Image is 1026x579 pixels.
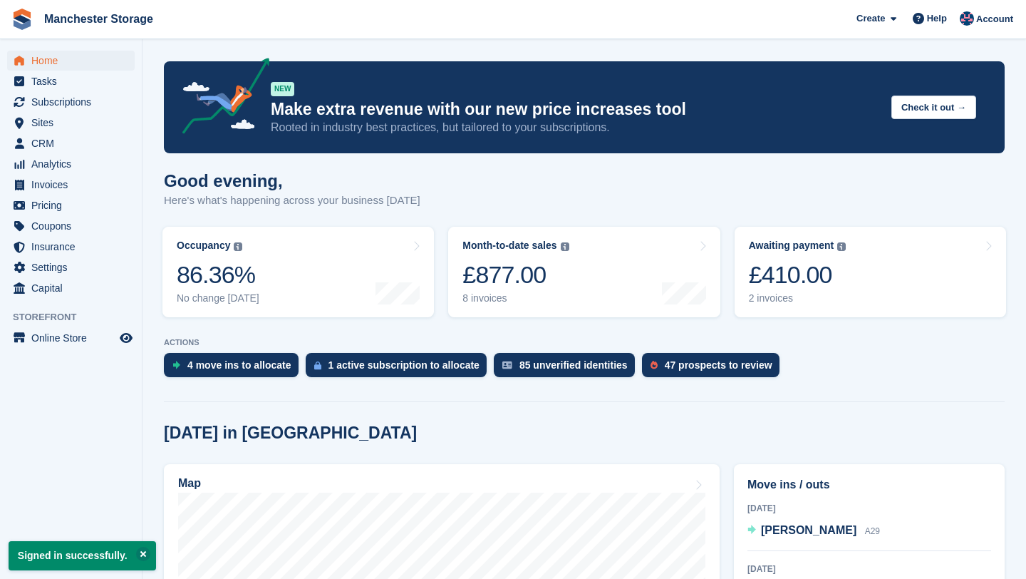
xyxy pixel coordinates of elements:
span: A29 [865,526,880,536]
span: Home [31,51,117,71]
h2: [DATE] in [GEOGRAPHIC_DATA] [164,424,417,443]
a: 47 prospects to review [642,353,787,384]
span: Create [856,11,885,26]
span: Tasks [31,71,117,91]
a: menu [7,51,135,71]
span: Analytics [31,154,117,174]
p: Signed in successfully. [9,541,156,570]
a: 85 unverified identities [494,353,642,384]
a: Manchester Storage [38,7,159,31]
img: price-adjustments-announcement-icon-8257ccfd72463d97f412b2fc003d46551f7dbcb40ab6d574587a9cd5c0d94... [170,58,270,139]
div: 47 prospects to review [665,359,772,371]
div: £410.00 [749,260,846,289]
img: icon-info-grey-7440780725fd019a000dd9b08b2336e03edf1995a4989e88bcd33f0948082b44.svg [234,242,242,251]
p: Here's what's happening across your business [DATE] [164,193,420,209]
span: Insurance [31,237,117,257]
a: [PERSON_NAME] A29 [747,522,880,540]
img: icon-info-grey-7440780725fd019a000dd9b08b2336e03edf1995a4989e88bcd33f0948082b44.svg [837,242,846,251]
span: Subscriptions [31,92,117,112]
a: 1 active subscription to allocate [306,353,494,384]
span: Settings [31,257,117,277]
div: Occupancy [177,240,230,252]
span: CRM [31,133,117,153]
span: Coupons [31,216,117,236]
span: Capital [31,278,117,298]
a: menu [7,133,135,153]
div: £877.00 [462,260,569,289]
div: 85 unverified identities [519,359,628,371]
h2: Map [178,477,201,490]
div: [DATE] [747,563,991,575]
button: Check it out → [891,96,976,119]
a: menu [7,154,135,174]
img: stora-icon-8386f47178a22dfd0bd8f6a31ec36ba5ce8667c1dd55bd0f319d3a0aa187defe.svg [11,9,33,30]
div: Awaiting payment [749,240,834,252]
div: No change [DATE] [177,292,259,304]
h2: Move ins / outs [747,476,991,493]
a: Preview store [118,329,135,347]
span: Online Store [31,328,117,348]
h1: Good evening, [164,171,420,190]
img: move_ins_to_allocate_icon-fdf77a2bb77ea45bf5b3d319d69a93e2d87916cf1d5bf7949dd705db3b84f3ca.svg [172,361,180,369]
a: menu [7,328,135,348]
a: menu [7,237,135,257]
a: menu [7,71,135,91]
img: verify_identity-adf6edd0f0f0b5bbfe63781bf79b02c33cf7c696d77639b501bdc392416b5a36.svg [502,361,512,369]
a: Occupancy 86.36% No change [DATE] [162,227,434,317]
a: menu [7,257,135,277]
a: menu [7,175,135,195]
a: menu [7,195,135,215]
p: Make extra revenue with our new price increases tool [271,99,880,120]
p: Rooted in industry best practices, but tailored to your subscriptions. [271,120,880,135]
span: Invoices [31,175,117,195]
a: menu [7,92,135,112]
span: Account [976,12,1013,26]
span: Storefront [13,310,142,324]
img: icon-info-grey-7440780725fd019a000dd9b08b2336e03edf1995a4989e88bcd33f0948082b44.svg [561,242,569,251]
div: NEW [271,82,294,96]
div: 1 active subscription to allocate [328,359,480,371]
p: ACTIONS [164,338,1005,347]
div: 2 invoices [749,292,846,304]
a: Month-to-date sales £877.00 8 invoices [448,227,720,317]
span: Help [927,11,947,26]
a: menu [7,113,135,133]
div: Month-to-date sales [462,240,556,252]
a: menu [7,278,135,298]
div: 8 invoices [462,292,569,304]
span: Sites [31,113,117,133]
a: menu [7,216,135,236]
img: prospect-51fa495bee0391a8d652442698ab0144808aea92771e9ea1ae160a38d050c398.svg [651,361,658,369]
div: [DATE] [747,502,991,515]
div: 4 move ins to allocate [187,359,291,371]
span: [PERSON_NAME] [761,524,856,536]
a: Awaiting payment £410.00 2 invoices [735,227,1006,317]
div: 86.36% [177,260,259,289]
img: active_subscription_to_allocate_icon-d502201f5373d7db506a760aba3b589e785aa758c864c3986d89f69b8ff3... [314,361,321,370]
a: 4 move ins to allocate [164,353,306,384]
span: Pricing [31,195,117,215]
